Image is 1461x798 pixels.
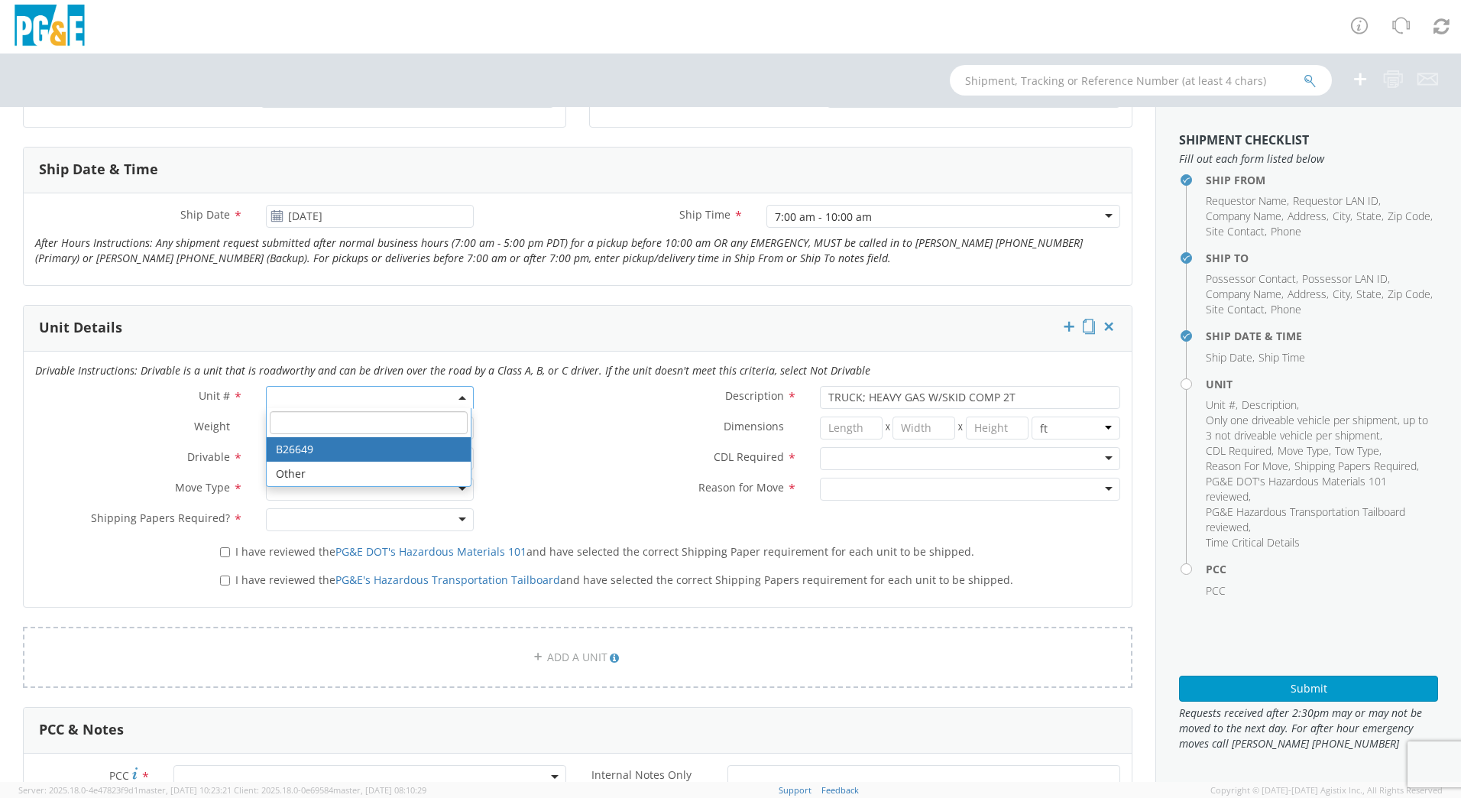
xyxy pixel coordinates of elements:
[1210,784,1443,796] span: Copyright © [DATE]-[DATE] Agistix Inc., All Rights Reserved
[1206,209,1284,224] li: ,
[679,207,730,222] span: Ship Time
[1206,271,1298,287] li: ,
[23,627,1132,688] a: ADD A UNIT
[180,207,230,222] span: Ship Date
[1288,287,1329,302] li: ,
[1206,350,1252,365] span: Ship Date
[966,417,1029,440] input: Height
[1356,209,1384,224] li: ,
[1206,413,1428,443] span: Only one driveable vehicle per shipment, up to 3 not driveable vehicle per shipment
[1206,459,1291,474] li: ,
[39,722,124,738] h3: PCC & Notes
[820,417,883,440] input: Length
[1388,209,1430,223] span: Zip Code
[1206,397,1238,413] li: ,
[1206,459,1288,473] span: Reason For Move
[109,768,129,783] span: PCC
[1206,474,1434,504] li: ,
[1259,350,1305,365] span: Ship Time
[1242,397,1299,413] li: ,
[267,462,471,486] li: Other
[18,784,232,796] span: Server: 2025.18.0-4e47823f9d1
[1242,397,1297,412] span: Description
[234,784,426,796] span: Client: 2025.18.0-0e69584
[1206,397,1236,412] span: Unit #
[335,544,526,559] a: PG&E DOT's Hazardous Materials 101
[194,419,230,433] span: Weight
[1206,193,1289,209] li: ,
[1302,271,1390,287] li: ,
[950,65,1332,96] input: Shipment, Tracking or Reference Number (at least 4 chars)
[1206,174,1438,186] h4: Ship From
[1293,193,1381,209] li: ,
[235,573,1013,587] span: I have reviewed the and have selected the correct Shipping Papers requirement for each unit to be...
[1206,350,1255,365] li: ,
[1333,287,1352,302] li: ,
[1302,271,1388,286] span: Possessor LAN ID
[821,784,859,796] a: Feedback
[1288,209,1327,223] span: Address
[1356,209,1382,223] span: State
[1206,252,1438,264] h4: Ship To
[267,437,471,462] li: B26649
[1206,330,1438,342] h4: Ship Date & Time
[39,162,158,177] h3: Ship Date & Time
[1388,209,1433,224] li: ,
[11,5,88,50] img: pge-logo-06675f144f4cfa6a6814.png
[1179,151,1438,167] span: Fill out each form listed below
[1206,535,1300,550] span: Time Critical Details
[1206,224,1265,238] span: Site Contact
[775,209,872,225] div: 7:00 am - 10:00 am
[1206,209,1281,223] span: Company Name
[1333,209,1350,223] span: City
[1388,287,1433,302] li: ,
[175,480,230,495] span: Move Type
[1206,474,1387,504] span: PG&E DOT's Hazardous Materials 101 reviewed
[725,388,784,403] span: Description
[1206,378,1438,390] h4: Unit
[138,784,232,796] span: master, [DATE] 10:23:21
[1206,287,1284,302] li: ,
[199,388,230,403] span: Unit #
[1278,443,1331,459] li: ,
[1206,504,1405,534] span: PG&E Hazardous Transportation Tailboard reviewed
[39,320,122,336] h3: Unit Details
[220,547,230,557] input: I have reviewed thePG&E DOT's Hazardous Materials 101and have selected the correct Shipping Paper...
[333,784,426,796] span: master, [DATE] 08:10:29
[35,363,870,378] i: Drivable Instructions: Drivable is a unit that is roadworthy and can be driven over the road by a...
[1388,287,1430,301] span: Zip Code
[1288,209,1329,224] li: ,
[892,417,955,440] input: Width
[91,511,230,525] span: Shipping Papers Required?
[955,417,966,440] span: X
[1206,193,1287,208] span: Requestor Name
[1206,443,1271,458] span: CDL Required
[235,544,974,559] span: I have reviewed the and have selected the correct Shipping Paper requirement for each unit to be ...
[35,235,1083,265] i: After Hours Instructions: Any shipment request submitted after normal business hours (7:00 am - 5...
[1206,302,1267,317] li: ,
[1179,131,1309,148] strong: Shipment Checklist
[714,449,784,464] span: CDL Required
[187,449,230,464] span: Drivable
[1206,443,1274,459] li: ,
[591,767,692,782] span: Internal Notes Only
[1288,287,1327,301] span: Address
[698,480,784,495] span: Reason for Move
[1206,287,1281,301] span: Company Name
[1278,443,1329,458] span: Move Type
[1206,302,1265,316] span: Site Contact
[1294,459,1417,473] span: Shipping Papers Required
[1335,443,1379,458] span: Tow Type
[724,419,784,433] span: Dimensions
[1179,676,1438,702] button: Submit
[1206,413,1434,443] li: ,
[1333,287,1350,301] span: City
[1179,706,1438,751] span: Requests received after 2:30pm may or may not be moved to the next day. For after hour emergency ...
[1294,459,1419,474] li: ,
[1333,209,1352,224] li: ,
[1206,583,1226,598] span: PCC
[1293,193,1378,208] span: Requestor LAN ID
[220,576,230,586] input: I have reviewed thePG&E's Hazardous Transportation Tailboardand have selected the correct Shippin...
[883,417,893,440] span: X
[1206,504,1434,535] li: ,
